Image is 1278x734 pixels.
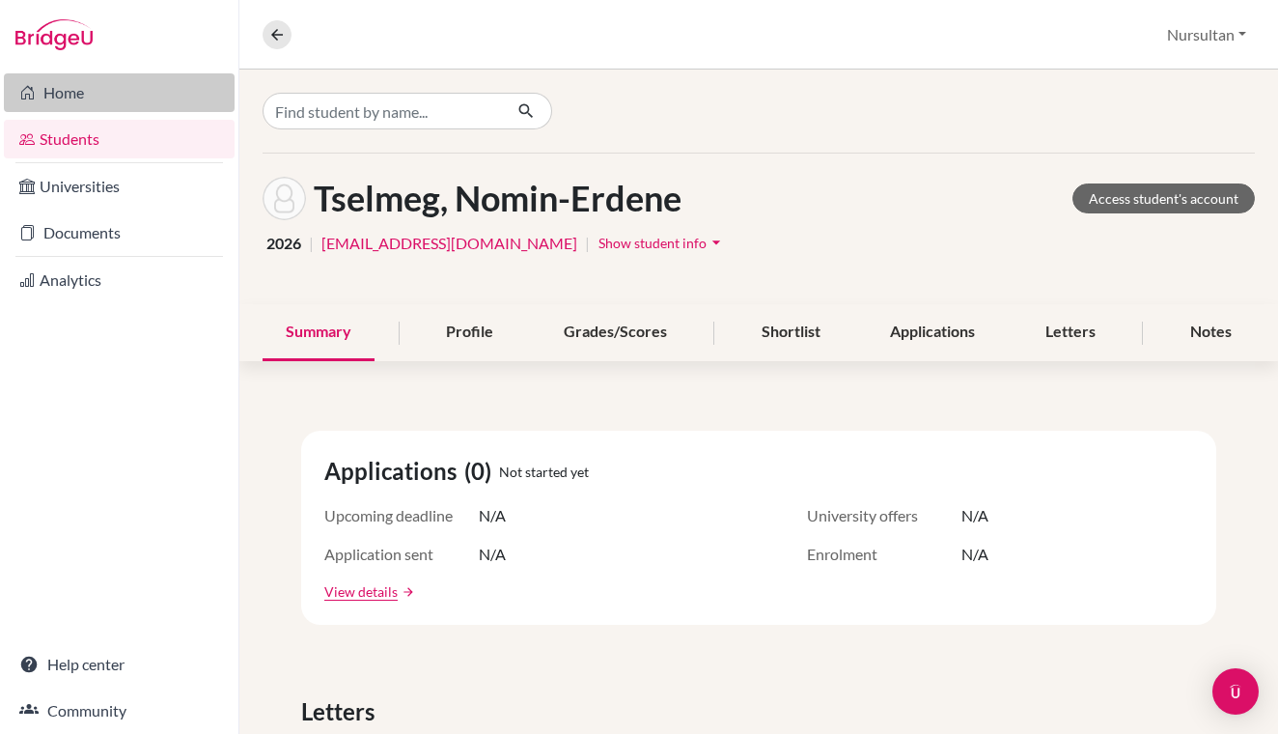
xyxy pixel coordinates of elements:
[1072,183,1255,213] a: Access student's account
[398,585,415,599] a: arrow_forward
[4,120,235,158] a: Students
[321,232,577,255] a: [EMAIL_ADDRESS][DOMAIN_NAME]
[15,19,93,50] img: Bridge-U
[4,73,235,112] a: Home
[464,454,499,489] span: (0)
[314,178,681,219] h1: Tselmeg, Nomin-Erdene
[738,304,844,361] div: Shortlist
[541,304,690,361] div: Grades/Scores
[324,504,479,527] span: Upcoming deadline
[807,543,961,566] span: Enrolment
[266,232,301,255] span: 2026
[961,504,988,527] span: N/A
[263,93,502,129] input: Find student by name...
[499,462,589,482] span: Not started yet
[1167,304,1255,361] div: Notes
[807,504,961,527] span: University offers
[479,543,506,566] span: N/A
[479,504,506,527] span: N/A
[4,261,235,299] a: Analytics
[309,232,314,255] span: |
[867,304,998,361] div: Applications
[4,213,235,252] a: Documents
[585,232,590,255] span: |
[263,304,375,361] div: Summary
[324,543,479,566] span: Application sent
[4,692,235,730] a: Community
[301,694,382,729] span: Letters
[423,304,516,361] div: Profile
[324,581,398,602] a: View details
[263,177,306,220] img: Nomin-Erdene Tselmeg's avatar
[598,235,707,251] span: Show student info
[1022,304,1119,361] div: Letters
[4,645,235,684] a: Help center
[597,228,727,258] button: Show student infoarrow_drop_down
[707,233,726,252] i: arrow_drop_down
[4,167,235,206] a: Universities
[1158,16,1255,53] button: Nursultan
[961,543,988,566] span: N/A
[324,454,464,489] span: Applications
[1212,668,1259,715] div: Open Intercom Messenger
